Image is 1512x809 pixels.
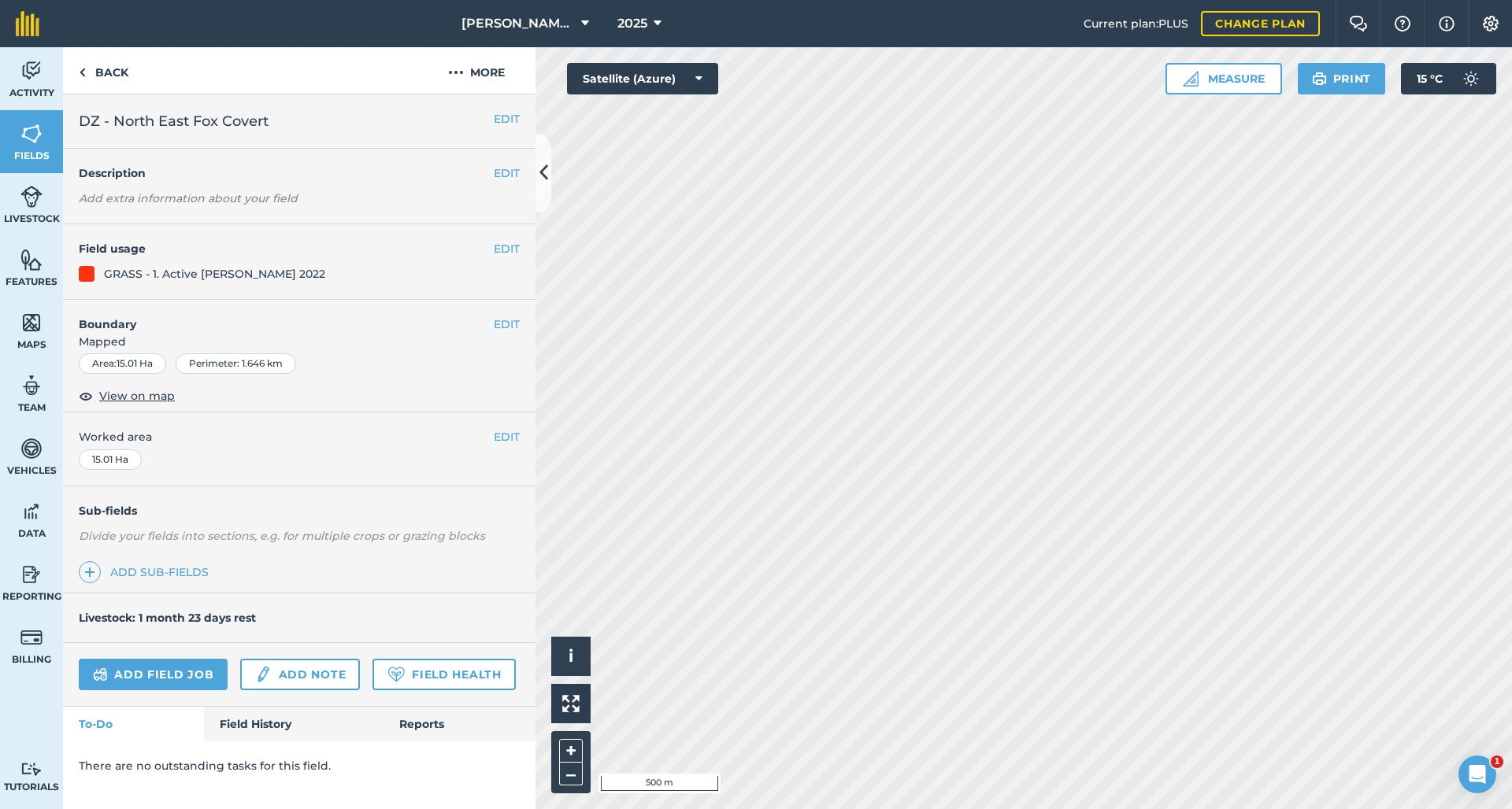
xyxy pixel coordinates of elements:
[20,59,43,83] img: svg+xml;base64,PD94bWwgdmVyc2lvbj0iMS4wIiBlbmNvZGluZz0idXRmLTgiPz4KPCEtLSBHZW5lcmF0b3I6IEFkb2JlIE...
[79,110,269,132] span: DZ - North East Fox Covert
[79,164,520,182] h4: Description
[461,14,575,33] span: [PERSON_NAME] Cross
[1417,63,1443,94] span: 15 ° C
[20,437,43,460] img: svg+xml;base64,PD94bWwgdmVyc2lvbj0iMS4wIiBlbmNvZGluZz0idXRmLTgiPz4KPCEtLSBHZW5lcmF0b3I6IEFkb2JlIE...
[79,449,142,470] div: 15.01 Ha
[79,611,256,625] h4: Livestock: 1 month 23 days rest
[559,763,583,785] button: –
[63,47,144,94] a: Back
[494,240,520,257] button: EDIT
[79,529,485,543] em: Divide your fields into sections, e.g. for multiple crops or grazing blocks
[372,659,515,690] a: Field Health
[93,665,108,684] img: svg+xml;base64,PD94bWwgdmVyc2lvbj0iMS4wIiBlbmNvZGluZz0idXRmLTgiPz4KPCEtLSBHZW5lcmF0b3I6IEFkb2JlIE...
[384,707,535,741] a: Reports
[79,386,175,405] button: View on map
[20,185,43,209] img: svg+xml;base64,PD94bWwgdmVyc2lvbj0iMS4wIiBlbmNvZGluZz0idXRmLTgiPz4KPCEtLSBHZW5lcmF0b3I6IEFkb2JlIE...
[63,333,535,350] span: Mapped
[20,374,43,397] img: svg+xml;base64,PD94bWwgdmVyc2lvbj0iMS4wIiBlbmNvZGluZz0idXRmLTgiPz4KPCEtLSBHZW5lcmF0b3I6IEFkb2JlIE...
[1439,14,1455,33] img: svg+xml;base64,PHN2ZyB4bWxucz0iaHR0cDovL3d3dy53My5vcmcvMjAwMC9zdmciIHdpZHRoPSIxNyIgaGVpZ2h0PSIxNy...
[20,626,43,649] img: svg+xml;base64,PD94bWwgdmVyc2lvbj0iMS4wIiBlbmNvZGluZz0idXRmLTgiPz4KPCEtLSBHZW5lcmF0b3I6IEFkb2JlIE...
[567,63,718,94] button: Satellite (Azure)
[562,695,580,712] img: Four arrows, one pointing top left, one top right, one bottom right and the last bottom left
[551,637,591,676] button: i
[448,63,464,82] img: svg+xml;base64,PHN2ZyB4bWxucz0iaHR0cDovL3d3dy53My5vcmcvMjAwMC9zdmciIHdpZHRoPSIyMCIgaGVpZ2h0PSIyNC...
[79,757,520,774] p: There are no outstanding tasks for this field.
[1298,63,1386,94] button: Print
[1084,15,1188,32] span: Current plan : PLUS
[559,739,583,763] button: +
[99,387,175,404] span: View on map
[63,707,204,741] a: To-Do
[79,240,494,257] h4: Field usage
[104,265,325,283] div: GRASS - 1. Active [PERSON_NAME] 2022
[1393,16,1412,31] img: A question mark icon
[79,428,520,445] span: Worked area
[1401,63,1496,94] button: 15 °C
[1349,16,1368,31] img: Two speech bubbles overlapping with the left bubble in the forefront
[20,311,43,334] img: svg+xml;base64,PHN2ZyB4bWxucz0iaHR0cDovL3d3dy53My5vcmcvMjAwMC9zdmciIHdpZHRoPSI1NiIgaGVpZ2h0PSI2MC...
[1183,71,1199,87] img: Ruler icon
[20,563,43,586] img: svg+xml;base64,PD94bWwgdmVyc2lvbj0iMS4wIiBlbmNvZGluZz0idXRmLTgiPz4KPCEtLSBHZW5lcmF0b3I6IEFkb2JlIE...
[1201,11,1320,36] a: Change plan
[204,707,383,741] a: Field History
[79,63,86,82] img: svg+xml;base64,PHN2ZyB4bWxucz0iaHR0cDovL3d3dy53My5vcmcvMjAwMC9zdmciIHdpZHRoPSI5IiBoZWlnaHQ9IjI0Ii...
[20,122,43,146] img: svg+xml;base64,PHN2ZyB4bWxucz0iaHR0cDovL3d3dy53My5vcmcvMjAwMC9zdmciIHdpZHRoPSI1NiIgaGVpZ2h0PSI2MC...
[254,665,272,684] img: svg+xml;base64,PD94bWwgdmVyc2lvbj0iMS4wIiBlbmNvZGluZz0idXRmLTgiPz4KPCEtLSBHZW5lcmF0b3I6IEFkb2JlIE...
[494,428,520,445] button: EDIT
[79,353,166,374] div: Area : 15.01 Ha
[79,191,298,205] em: Add extra information about your field
[617,14,647,33] span: 2025
[79,386,93,405] img: svg+xml;base64,PHN2ZyB4bWxucz0iaHR0cDovL3d3dy53My5vcmcvMjAwMC9zdmciIHdpZHRoPSIxOCIgaGVpZ2h0PSIyNC...
[569,646,573,666] span: i
[240,659,360,690] a: Add note
[1481,16,1500,31] img: A cog icon
[1458,755,1496,793] iframe: Intercom live chat
[1491,755,1503,768] span: 1
[79,561,215,583] a: Add sub-fields
[16,11,39,36] img: fieldmargin Logo
[84,563,95,582] img: svg+xml;base64,PHN2ZyB4bWxucz0iaHR0cDovL3d3dy53My5vcmcvMjAwMC9zdmciIHdpZHRoPSIxNCIgaGVpZ2h0PSIyNC...
[63,502,535,519] h4: Sub-fields
[63,300,494,333] h4: Boundary
[494,164,520,182] button: EDIT
[1165,63,1282,94] button: Measure
[1455,63,1487,94] img: svg+xml;base64,PD94bWwgdmVyc2lvbj0iMS4wIiBlbmNvZGluZz0idXRmLTgiPz4KPCEtLSBHZW5lcmF0b3I6IEFkb2JlIE...
[1312,69,1327,88] img: svg+xml;base64,PHN2ZyB4bWxucz0iaHR0cDovL3d3dy53My5vcmcvMjAwMC9zdmciIHdpZHRoPSIxOSIgaGVpZ2h0PSIyNC...
[176,353,296,374] div: Perimeter : 1.646 km
[494,316,520,333] button: EDIT
[20,500,43,523] img: svg+xml;base64,PD94bWwgdmVyc2lvbj0iMS4wIiBlbmNvZGluZz0idXRmLTgiPz4KPCEtLSBHZW5lcmF0b3I6IEFkb2JlIE...
[20,248,43,272] img: svg+xml;base64,PHN2ZyB4bWxucz0iaHR0cDovL3d3dy53My5vcmcvMjAwMC9zdmciIHdpZHRoPSI1NiIgaGVpZ2h0PSI2MC...
[417,47,535,94] button: More
[79,659,228,690] a: Add field job
[494,110,520,127] button: EDIT
[20,762,43,777] img: svg+xml;base64,PD94bWwgdmVyc2lvbj0iMS4wIiBlbmNvZGluZz0idXRmLTgiPz4KPCEtLSBHZW5lcmF0b3I6IEFkb2JlIE...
